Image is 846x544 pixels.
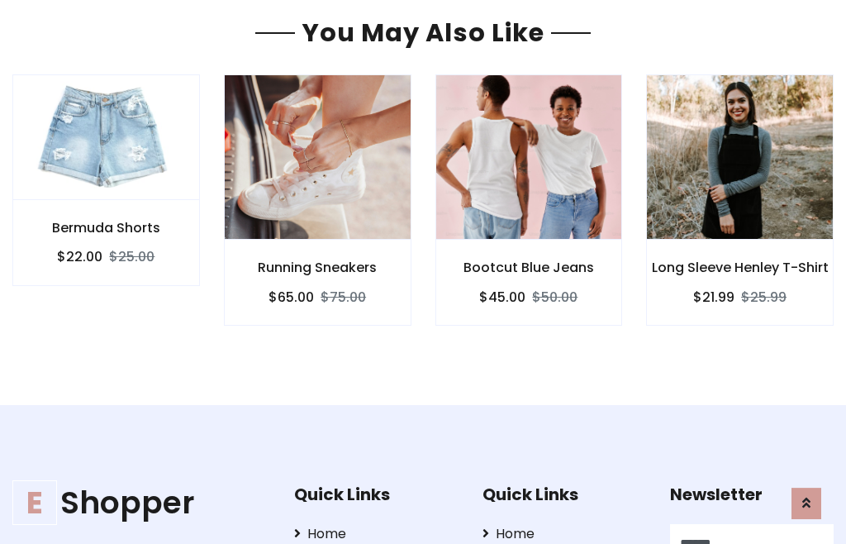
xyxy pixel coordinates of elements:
[482,524,646,544] a: Home
[647,260,833,275] h6: Long Sleeve Henley T-Shirt
[109,247,154,266] del: $25.00
[435,74,623,325] a: Bootcut Blue Jeans $45.00$50.00
[482,484,646,504] h5: Quick Links
[12,74,200,285] a: Bermuda Shorts $22.00$25.00
[532,288,577,307] del: $50.00
[646,74,834,325] a: Long Sleeve Henley T-Shirt $21.99$25.99
[57,249,102,265] h6: $22.00
[479,289,525,305] h6: $45.00
[224,74,411,325] a: Running Sneakers $65.00$75.00
[12,484,269,522] a: EShopper
[321,288,366,307] del: $75.00
[294,484,458,504] h5: Quick Links
[12,484,269,522] h1: Shopper
[670,484,834,504] h5: Newsletter
[741,288,787,307] del: $25.99
[693,289,734,305] h6: $21.99
[294,524,458,544] a: Home
[269,289,314,305] h6: $65.00
[436,260,622,275] h6: Bootcut Blue Jeans
[13,220,199,236] h6: Bermuda Shorts
[295,15,551,50] span: You May Also Like
[12,480,57,525] span: E
[225,260,411,275] h6: Running Sneakers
